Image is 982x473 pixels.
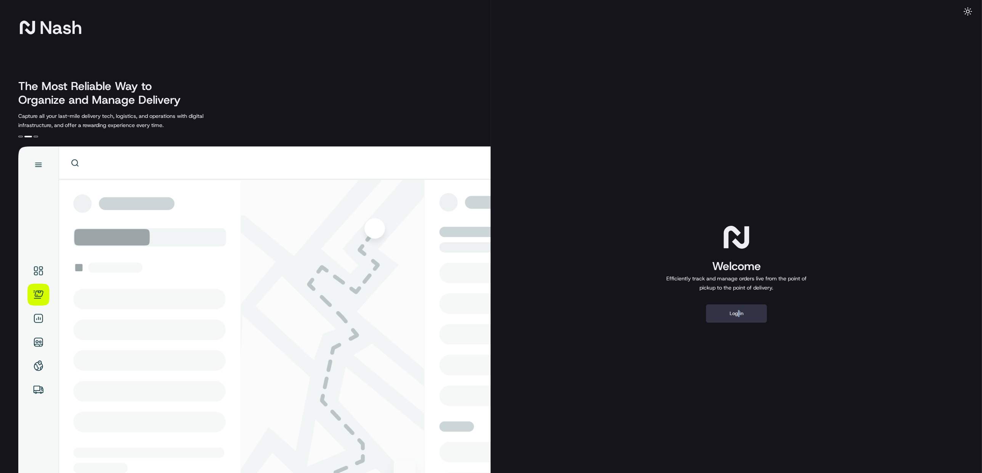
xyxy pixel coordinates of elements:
h2: The Most Reliable Way to Organize and Manage Delivery [18,79,189,107]
p: Efficiently track and manage orders live from the point of pickup to the point of delivery. [663,274,810,292]
span: Nash [40,20,82,35]
h1: Welcome [663,259,810,274]
button: Log in [706,304,767,323]
p: Capture all your last-mile delivery tech, logistics, and operations with digital infrastructure, ... [18,111,238,130]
